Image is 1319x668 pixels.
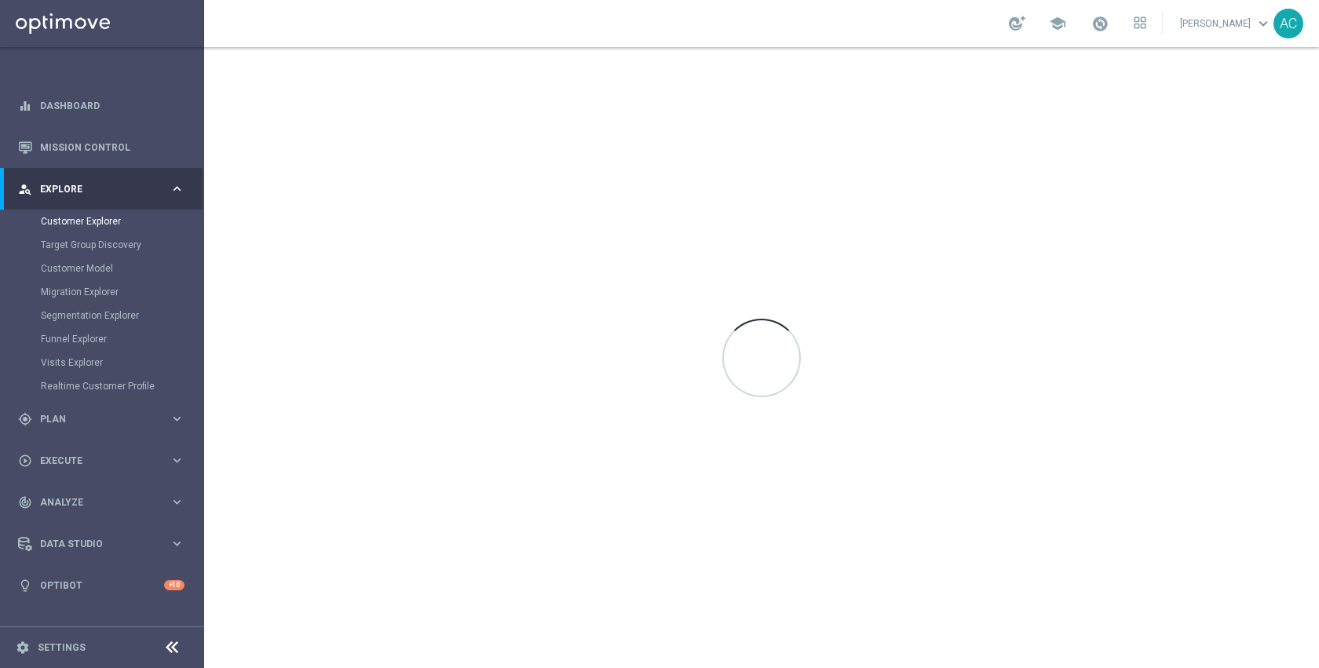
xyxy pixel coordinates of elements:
i: keyboard_arrow_right [170,411,185,426]
a: [PERSON_NAME]keyboard_arrow_down [1178,12,1273,35]
a: Target Group Discovery [41,239,163,251]
a: Settings [38,643,86,652]
i: keyboard_arrow_right [170,453,185,468]
button: lightbulb Optibot +10 [17,579,185,592]
span: Execute [40,456,170,465]
i: play_circle_outline [18,454,32,468]
a: Customer Model [41,262,163,275]
a: Visits Explorer [41,356,163,369]
i: keyboard_arrow_right [170,181,185,196]
a: Customer Explorer [41,215,163,228]
div: Explore [18,182,170,196]
div: Data Studio [18,537,170,551]
a: Migration Explorer [41,286,163,298]
button: play_circle_outline Execute keyboard_arrow_right [17,454,185,467]
button: person_search Explore keyboard_arrow_right [17,183,185,195]
div: Customer Explorer [41,210,203,233]
i: person_search [18,182,32,196]
span: school [1049,15,1066,32]
div: Migration Explorer [41,280,203,304]
span: Analyze [40,498,170,507]
i: track_changes [18,495,32,509]
div: Optibot [18,564,185,606]
span: Plan [40,414,170,424]
i: lightbulb [18,579,32,593]
a: Funnel Explorer [41,333,163,345]
button: Data Studio keyboard_arrow_right [17,538,185,550]
a: Segmentation Explorer [41,309,163,322]
span: Explore [40,184,170,194]
div: Visits Explorer [41,351,203,374]
button: equalizer Dashboard [17,100,185,112]
div: AC [1273,9,1303,38]
a: Realtime Customer Profile [41,380,163,392]
div: Mission Control [18,126,185,168]
button: track_changes Analyze keyboard_arrow_right [17,496,185,509]
div: Plan [18,412,170,426]
a: Mission Control [40,126,185,168]
span: Data Studio [40,539,170,549]
a: Optibot [40,564,164,606]
div: Segmentation Explorer [41,304,203,327]
div: Execute [18,454,170,468]
div: +10 [164,580,185,590]
i: settings [16,641,30,655]
a: Dashboard [40,85,185,126]
i: equalizer [18,99,32,113]
div: Dashboard [18,85,185,126]
span: keyboard_arrow_down [1255,15,1272,32]
i: keyboard_arrow_right [170,536,185,551]
button: gps_fixed Plan keyboard_arrow_right [17,413,185,425]
i: keyboard_arrow_right [170,495,185,509]
div: Realtime Customer Profile [41,374,203,398]
div: Customer Model [41,257,203,280]
div: Funnel Explorer [41,327,203,351]
div: Target Group Discovery [41,233,203,257]
i: gps_fixed [18,412,32,426]
div: Analyze [18,495,170,509]
button: Mission Control [17,141,185,154]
